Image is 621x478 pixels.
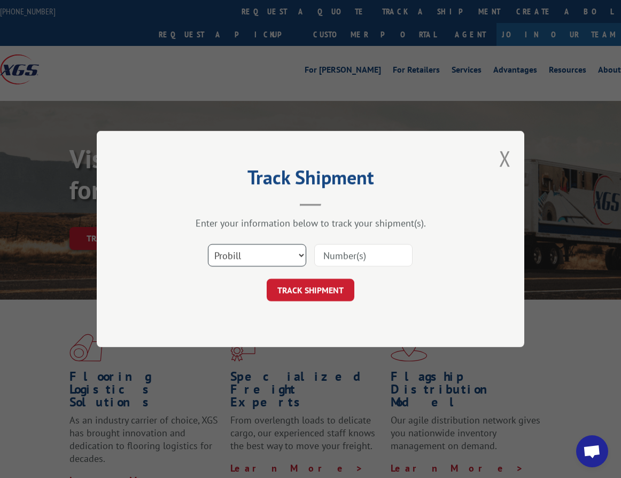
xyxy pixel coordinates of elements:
[267,279,354,301] button: TRACK SHIPMENT
[499,144,511,173] button: Close modal
[576,435,608,467] div: Open chat
[150,217,471,229] div: Enter your information below to track your shipment(s).
[314,244,413,267] input: Number(s)
[150,170,471,190] h2: Track Shipment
